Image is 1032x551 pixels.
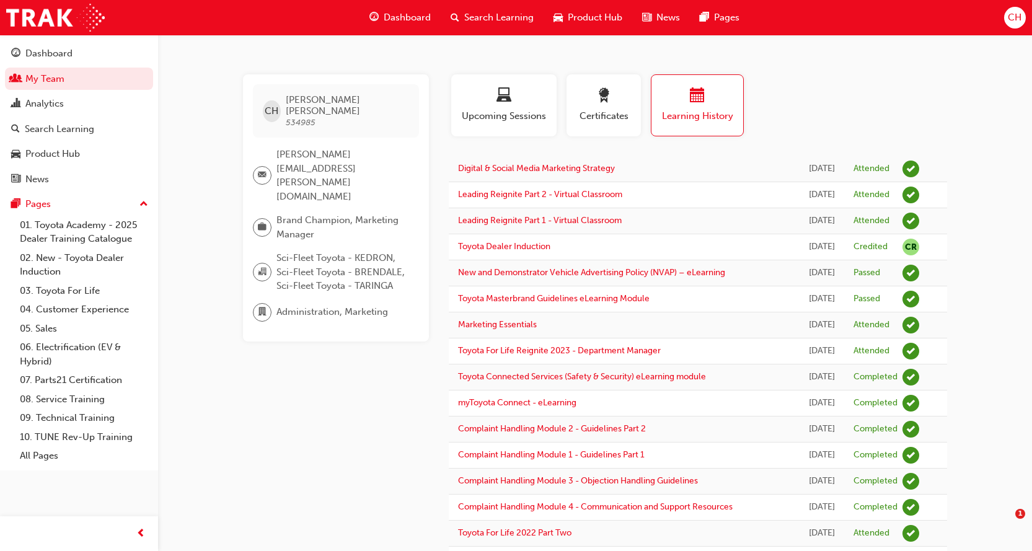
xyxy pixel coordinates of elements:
[902,291,919,307] span: learningRecordVerb_PASS-icon
[276,251,409,293] span: Sci-Fleet Toyota - KEDRON, Sci-Fleet Toyota - BRENDALE, Sci-Fleet Toyota - TARINGA
[902,161,919,177] span: learningRecordVerb_ATTEND-icon
[451,10,459,25] span: search-icon
[990,509,1020,539] iframe: Intercom live chat
[15,408,153,428] a: 09. Technical Training
[451,74,557,136] button: Upcoming Sessions
[809,162,835,176] div: Tue Sep 23 2025 10:00:00 GMT+1000 (Australian Eastern Standard Time)
[136,526,146,542] span: prev-icon
[11,199,20,210] span: pages-icon
[15,390,153,409] a: 08. Service Training
[902,421,919,438] span: learningRecordVerb_COMPLETE-icon
[5,42,153,65] a: Dashboard
[458,319,537,330] a: Marketing Essentials
[458,241,550,252] a: Toyota Dealer Induction
[902,395,919,412] span: learningRecordVerb_COMPLETE-icon
[15,281,153,301] a: 03. Toyota For Life
[15,300,153,319] a: 04. Customer Experience
[458,475,698,486] a: Complaint Handling Module 3 - Objection Handling Guidelines
[5,92,153,115] a: Analytics
[853,345,889,357] div: Attended
[458,267,725,278] a: New and Demonstrator Vehicle Advertising Policy (NVAP) – eLearning
[809,344,835,358] div: Wed Jul 26 2023 00:00:00 GMT+1000 (Australian Eastern Standard Time)
[5,118,153,141] a: Search Learning
[25,147,80,161] div: Product Hub
[5,40,153,193] button: DashboardMy TeamAnalyticsSearch LearningProduct HubNews
[458,163,615,174] a: Digital & Social Media Marketing Strategy
[809,370,835,384] div: Mon Feb 27 2023 00:00:00 GMT+1000 (Australian Eastern Standard Time)
[809,448,835,462] div: Wed Nov 23 2022 00:00:00 GMT+1000 (Australian Eastern Standard Time)
[25,122,94,136] div: Search Learning
[853,397,897,409] div: Completed
[853,163,889,175] div: Attended
[11,174,20,185] span: news-icon
[139,196,148,213] span: up-icon
[902,499,919,516] span: learningRecordVerb_COMPLETE-icon
[690,88,705,105] span: calendar-icon
[384,11,431,25] span: Dashboard
[258,219,267,236] span: briefcase-icon
[853,423,897,435] div: Completed
[853,319,889,331] div: Attended
[458,527,571,538] a: Toyota For Life 2022 Part Two
[458,215,622,226] a: Leading Reignite Part 1 - Virtual Classroom
[809,188,835,202] div: Thu Jul 24 2025 10:30:00 GMT+1000 (Australian Eastern Standard Time)
[700,10,709,25] span: pages-icon
[458,423,646,434] a: Complaint Handling Module 2 - Guidelines Part 2
[853,501,897,513] div: Completed
[5,193,153,216] button: Pages
[632,5,690,30] a: news-iconNews
[809,422,835,436] div: Wed Nov 23 2022 00:00:00 GMT+1000 (Australian Eastern Standard Time)
[265,104,278,118] span: CH
[496,88,511,105] span: laptop-icon
[461,109,547,123] span: Upcoming Sessions
[902,343,919,359] span: learningRecordVerb_ATTEND-icon
[15,446,153,465] a: All Pages
[853,267,880,279] div: Passed
[458,449,645,460] a: Complaint Handling Module 1 - Guidelines Part 1
[286,94,409,117] span: [PERSON_NAME] [PERSON_NAME]
[1008,11,1021,25] span: CH
[5,143,153,165] a: Product Hub
[15,338,153,371] a: 06. Electrification (EV & Hybrid)
[656,11,680,25] span: News
[286,117,315,128] span: 534985
[809,266,835,280] div: Mon Feb 17 2025 11:47:34 GMT+1000 (Australian Eastern Standard Time)
[369,10,379,25] span: guage-icon
[567,74,641,136] button: Certificates
[1004,7,1026,29] button: CH
[553,10,563,25] span: car-icon
[576,109,632,123] span: Certificates
[853,527,889,539] div: Attended
[25,46,73,61] div: Dashboard
[853,475,897,487] div: Completed
[809,526,835,540] div: Thu Oct 13 2022 00:00:00 GMT+1000 (Australian Eastern Standard Time)
[902,369,919,386] span: learningRecordVerb_COMPLETE-icon
[458,371,706,382] a: Toyota Connected Services (Safety & Security) eLearning module
[25,197,51,211] div: Pages
[902,239,919,255] span: null-icon
[15,371,153,390] a: 07. Parts21 Certification
[25,172,49,187] div: News
[1015,509,1025,519] span: 1
[15,428,153,447] a: 10. TUNE Rev-Up Training
[661,109,734,123] span: Learning History
[11,48,20,60] span: guage-icon
[359,5,441,30] a: guage-iconDashboard
[902,447,919,464] span: learningRecordVerb_COMPLETE-icon
[5,168,153,191] a: News
[853,215,889,227] div: Attended
[809,396,835,410] div: Mon Feb 27 2023 00:00:00 GMT+1000 (Australian Eastern Standard Time)
[902,213,919,229] span: learningRecordVerb_ATTEND-icon
[690,5,749,30] a: pages-iconPages
[809,240,835,254] div: Tue Mar 25 2025 22:00:00 GMT+1000 (Australian Eastern Standard Time)
[853,189,889,201] div: Attended
[258,167,267,183] span: email-icon
[11,74,20,85] span: people-icon
[276,213,409,241] span: Brand Champion, Marketing Manager
[15,249,153,281] a: 02. New - Toyota Dealer Induction
[853,293,880,305] div: Passed
[458,397,576,408] a: myToyota Connect - eLearning
[853,371,897,383] div: Completed
[258,264,267,280] span: organisation-icon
